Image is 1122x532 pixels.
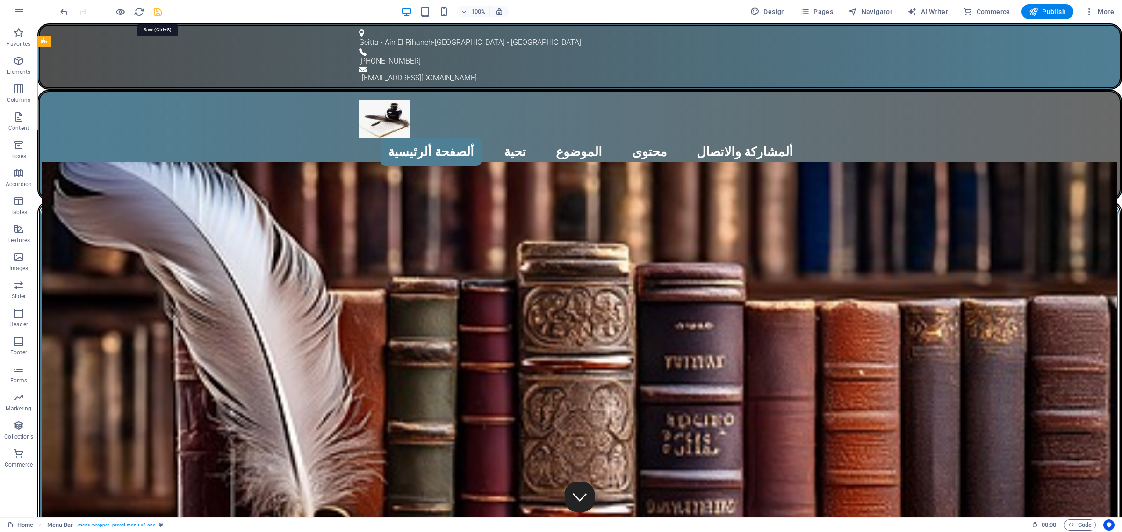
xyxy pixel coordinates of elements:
i: This element is a customizable preset [159,522,163,527]
span: Code [1068,519,1092,531]
span: More [1085,7,1114,16]
button: Navigator [844,4,896,19]
button: Publish [1021,4,1073,19]
p: Footer [10,349,27,356]
p: Favorites [7,40,30,48]
p: Forms [10,377,27,384]
h6: 100% [471,6,486,17]
span: Commerce [963,7,1010,16]
span: : [1048,521,1050,528]
p: Marketing [6,405,31,412]
button: undo [58,6,70,17]
span: Navigator [848,7,892,16]
p: Images [9,265,29,272]
p: Commerce [5,461,33,468]
nav: breadcrumb [47,519,164,531]
button: More [1081,4,1118,19]
h6: Session time [1032,519,1057,531]
p: Collections [4,433,33,440]
a: Click to cancel selection. Double-click to open Pages [7,519,33,531]
button: Pages [797,4,837,19]
span: Click to select. Double-click to edit [47,519,73,531]
button: AI Writer [904,4,952,19]
span: . menu-wrapper .preset-menu-v2-one [77,519,155,531]
p: Tables [10,208,27,216]
p: Boxes [11,152,27,160]
button: Design [747,4,789,19]
span: Design [750,7,785,16]
button: save [152,6,163,17]
p: Content [8,124,29,132]
span: Publish [1029,7,1066,16]
div: Design (Ctrl+Alt+Y) [747,4,789,19]
i: On resize automatically adjust zoom level to fit chosen device. [495,7,503,16]
button: Commerce [959,4,1014,19]
span: Pages [800,7,833,16]
p: Slider [12,293,26,300]
i: Undo: Move elements (Ctrl+Z) [59,7,70,17]
p: Accordion [6,180,32,188]
button: reload [133,6,144,17]
button: 100% [457,6,490,17]
i: Reload page [134,7,144,17]
button: Usercentrics [1103,519,1115,531]
span: 00 00 [1042,519,1056,531]
button: Code [1064,519,1096,531]
p: Header [9,321,28,328]
p: Features [7,237,30,244]
span: AI Writer [907,7,948,16]
a: [PHONE_NUMBER] [322,25,755,43]
p: Columns [7,96,30,104]
p: Elements [7,68,31,76]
